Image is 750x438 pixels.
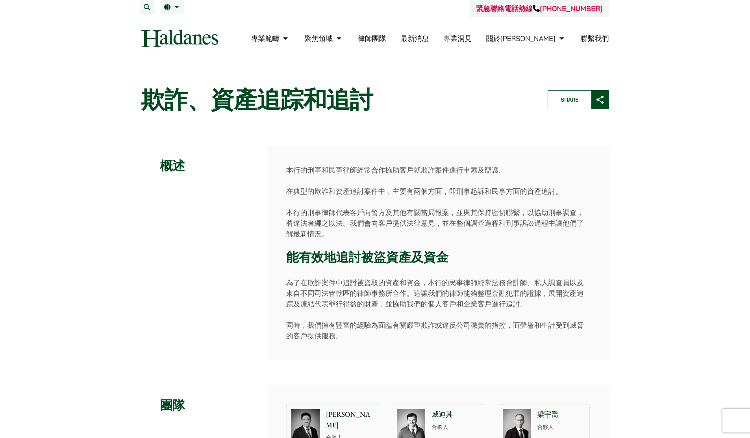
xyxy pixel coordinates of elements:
h3: 能有效地追討被盜資產及資金 [286,250,590,265]
p: 威迪其 [431,409,479,420]
a: 律師團隊 [358,34,386,43]
a: 專業洞見 [443,34,472,43]
a: 繁 [164,4,181,10]
a: 最新消息 [400,34,429,43]
h2: 概述 [141,146,204,186]
h2: 團隊 [141,385,204,426]
a: 專業範疇 [251,34,290,43]
a: 聚焦領域 [304,34,343,43]
p: 同時，我們擁有豐富的經驗為面臨有關嚴重欺詐或違反公司職責的指控，而聲譽和生計受到威脅的客戶提供服務。 [286,320,590,341]
p: 本行的刑事和民事律師經常合作協助客戶就欺詐案件進行申索及辯護。 [286,165,590,175]
p: 梁宇喬 [537,409,585,420]
a: 關於何敦 [486,34,566,43]
p: [PERSON_NAME] [326,409,374,431]
a: 聯繫我們 [581,34,609,43]
h1: 欺詐、資產追踪和追討 [141,85,534,114]
img: Logo of Haldanes [141,30,218,47]
a: 緊急聯絡電話熱線[PHONE_NUMBER] [476,4,602,13]
p: 合夥人 [537,423,585,431]
p: 為了在欺詐案件中追討被盜取的資產和資金，本行的民事律師經常法務會計師、私人調查員以及來自不同司法管轄區的律師事務所合作。這讓我們的律師能夠整理金融犯罪的證據，展開資產追踪及凍結代表罪行得益的財產... [286,277,590,309]
p: 本行的刑事律師代表客戶向警方及其他有關當局報案，並與其保持密切聯繫，以協助刑事調查，將違法者繩之以法。我們會向客戶提供法律意見，並在整個調查過程和刑事訴訟過程中讓他們了解最新情況。 [286,207,590,239]
p: 合夥人 [431,423,479,431]
button: Share [548,90,609,109]
p: 在典型的欺詐和資產追討案件中，主要有兩個方面，即刑事起訴和民事方面的資產追討。 [286,186,590,197]
span: Share [548,91,591,109]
